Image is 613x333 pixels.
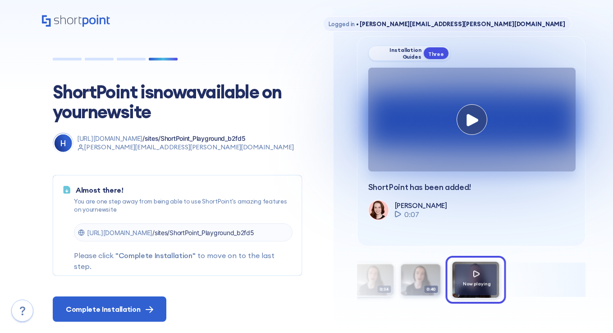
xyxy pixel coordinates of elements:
[568,290,613,333] iframe: Chat Widget
[463,281,491,287] span: Now playing
[77,143,294,152] p: [PERSON_NAME][EMAIL_ADDRESS][PERSON_NAME][DOMAIN_NAME]
[142,134,245,142] span: /sites/ShortPoint_Playground_b2fd5
[329,20,355,28] span: Logged in
[55,134,72,152] div: H
[74,197,293,213] p: You are one step away from being able to use ShortPoint's amazing features on your new site
[369,200,388,219] img: shortpoint-support-team
[77,134,142,142] span: [URL][DOMAIN_NAME]
[425,286,438,293] span: 0:40
[355,20,565,28] span: [PERSON_NAME][EMAIL_ADDRESS][PERSON_NAME][DOMAIN_NAME]
[74,250,293,272] p: Please click to move on to the last step.
[76,185,293,195] p: Almost there!
[356,20,359,28] span: •
[152,229,254,236] span: /sites/ShortPoint_Playground_b2fd5
[374,46,421,60] div: Installation Guides
[404,209,419,220] span: 0:07
[395,201,447,210] p: [PERSON_NAME]
[368,182,574,192] p: ShortPoint has been added!
[87,229,152,236] span: [URL][DOMAIN_NAME]
[115,251,196,260] span: "Complete Installation"
[53,296,166,322] button: Complete Installation
[377,286,391,293] span: 0:34
[423,47,449,60] div: Three
[53,82,296,122] h1: ShortPoint is now available on your new site
[66,304,140,314] span: Complete Installation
